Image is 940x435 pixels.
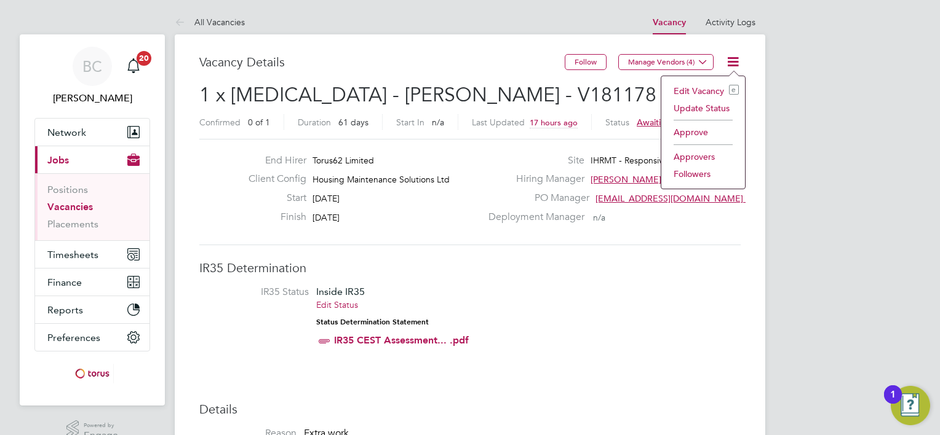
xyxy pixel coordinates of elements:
span: [PERSON_NAME] [591,174,661,185]
span: IHRMT - Responsive maintenance - IHC [591,155,743,166]
button: Finance [35,268,149,296]
label: Site [481,154,584,167]
div: 1 [890,394,896,410]
label: IR35 Status [212,286,309,299]
button: Open Resource Center, 1 new notification [891,386,930,425]
button: Reports [35,296,149,323]
a: Placements [47,218,98,230]
span: Powered by [84,420,118,431]
span: BC [82,58,102,74]
strong: Status Determination Statement [316,318,429,326]
a: IR35 CEST Assessment... .pdf [334,334,469,346]
button: Network [35,119,149,146]
span: Awaiting approval - 0/3 [637,117,730,128]
div: Jobs [35,173,149,240]
span: n/a [593,212,605,223]
button: Jobs [35,146,149,173]
a: BC[PERSON_NAME] [34,47,150,106]
a: Vacancy [653,17,686,28]
label: Start In [396,117,424,128]
a: Positions [47,184,88,195]
span: Inside IR35 [316,286,365,297]
i: e [729,85,739,95]
label: PO Manager [481,192,589,205]
button: Manage Vendors (4) [618,54,714,70]
span: Housing Maintenance Solutions Ltd [313,174,450,185]
a: Go to home page [34,364,150,383]
label: Status [605,117,629,128]
span: Timesheets [47,249,98,261]
span: Finance [47,276,82,288]
label: Last Updated [472,117,525,128]
li: Edit Vacancy [667,82,739,100]
span: Reports [47,304,83,316]
label: Deployment Manager [481,211,584,224]
a: 20 [121,47,146,86]
span: Network [47,127,86,138]
label: Duration [298,117,331,128]
a: Activity Logs [706,17,755,28]
label: End Hirer [239,154,306,167]
nav: Main navigation [20,34,165,406]
h3: Vacancy Details [199,54,565,70]
a: All Vacancies [175,17,245,28]
span: 20 [137,51,151,66]
span: [DATE] [313,193,340,204]
span: Brian Campbell [34,91,150,106]
span: [EMAIL_ADDRESS][DOMAIN_NAME] working@toru… [595,193,808,204]
span: 17 hours ago [530,117,578,128]
li: Followers [667,165,739,182]
span: 61 days [338,117,368,128]
span: Preferences [47,332,100,343]
span: 1 x [MEDICAL_DATA] - [PERSON_NAME] - V181178 [199,83,656,107]
a: Edit Status [316,299,358,310]
label: Confirmed [199,117,241,128]
button: Follow [565,54,607,70]
li: Update Status [667,100,739,117]
span: Torus62 Limited [313,155,374,166]
li: Approve [667,123,739,141]
h3: IR35 Determination [199,260,741,276]
span: [DATE] [313,212,340,223]
label: Client Config [239,173,306,186]
label: Start [239,192,306,205]
label: Hiring Manager [481,173,584,186]
li: Approvers [667,148,739,165]
a: Vacancies [47,201,93,213]
h3: Details [199,401,741,417]
button: Preferences [35,324,149,351]
span: 0 of 1 [248,117,270,128]
span: n/a [432,117,444,128]
label: Finish [239,211,306,224]
span: Jobs [47,154,69,166]
img: torus-logo-retina.png [71,364,114,383]
button: Timesheets [35,241,149,268]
